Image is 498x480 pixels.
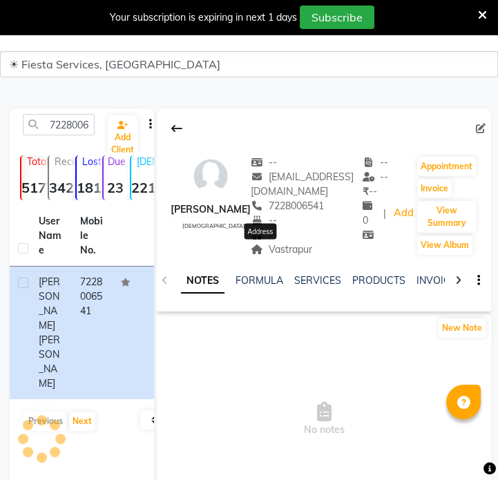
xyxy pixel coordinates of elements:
[55,155,73,168] p: Recent
[182,222,245,229] span: [DEMOGRAPHIC_DATA]
[363,185,369,198] span: ₹
[104,179,127,196] strong: 23
[363,200,378,227] span: 0
[77,179,100,196] strong: 1810
[39,276,60,332] span: [PERSON_NAME]
[383,207,386,221] span: |
[417,179,452,198] button: Invoice
[251,243,312,256] span: Vastrapur
[72,206,113,267] th: Mobile No.
[251,171,354,198] span: [EMAIL_ADDRESS][DOMAIN_NAME]
[21,179,45,196] strong: 5177
[171,202,251,217] div: [PERSON_NAME]
[39,334,60,390] span: [PERSON_NAME]
[352,274,405,287] a: PRODUCTS
[417,157,476,176] button: Appointment
[69,412,95,431] button: Next
[137,155,155,168] p: [DEMOGRAPHIC_DATA]
[131,179,155,196] strong: 221
[416,274,462,287] a: INVOICES
[300,6,374,29] button: Subscribe
[417,201,476,233] button: View Summary
[363,156,389,169] span: --
[251,200,324,212] span: 7228006541
[49,179,73,196] strong: 342
[72,267,113,399] td: 7228006541
[162,115,191,142] div: Back to Client
[190,155,231,197] img: avatar
[106,155,127,168] p: Due
[294,274,341,287] a: SERVICES
[23,114,95,135] input: Search by Name/Mobile/Email/Code
[244,223,276,239] div: Address
[27,155,45,168] p: Total
[236,274,283,287] a: FORMULA
[417,236,472,255] button: View Album
[82,155,100,168] p: Lost
[110,10,297,25] div: Your subscription is expiring in next 1 days
[30,206,72,267] th: User Name
[251,156,277,169] span: --
[251,214,277,227] span: --
[392,204,416,223] a: Add
[363,185,377,198] span: --
[439,318,486,338] button: New Note
[108,115,137,160] a: Add Client
[363,171,389,183] span: --
[181,269,224,294] a: NOTES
